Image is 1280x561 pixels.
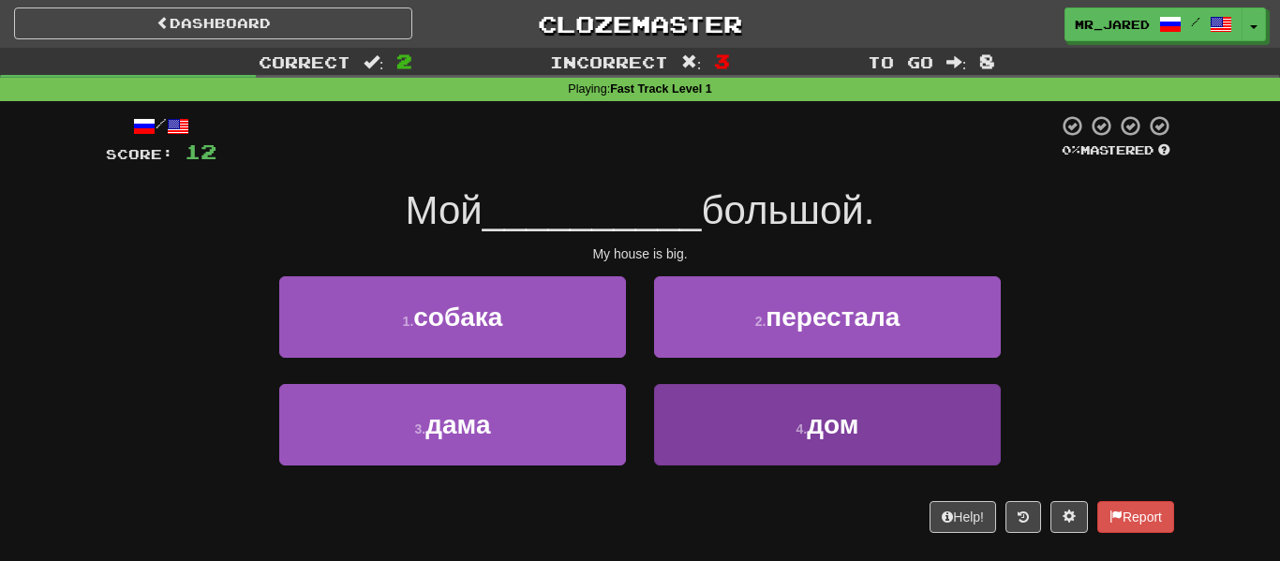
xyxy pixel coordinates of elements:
[483,188,702,232] span: __________
[440,7,839,40] a: Clozemaster
[106,114,216,138] div: /
[755,314,767,329] small: 2 .
[550,52,668,71] span: Incorrect
[413,303,502,332] span: собака
[406,188,483,232] span: Мой
[279,384,626,465] button: 3.дама
[610,82,712,96] strong: Fast Track Level 1
[979,50,995,72] span: 8
[396,50,412,72] span: 2
[681,54,702,70] span: :
[1075,16,1150,33] span: Mr_Jared
[1097,501,1174,533] button: Report
[106,146,173,162] span: Score:
[364,54,384,70] span: :
[930,501,996,533] button: Help!
[1064,7,1243,41] a: Mr_Jared /
[1062,142,1080,157] span: 0 %
[14,7,412,39] a: Dashboard
[106,244,1174,263] div: My house is big.
[654,384,1001,465] button: 4.дом
[1191,15,1200,28] span: /
[403,314,414,329] small: 1 .
[946,54,967,70] span: :
[701,188,874,232] span: большой.
[1005,501,1041,533] button: Round history (alt+y)
[415,421,426,436] small: 3 .
[654,276,1001,358] button: 2.перестала
[807,410,858,439] span: дом
[796,421,808,436] small: 4 .
[766,303,900,332] span: перестала
[259,52,350,71] span: Correct
[714,50,730,72] span: 3
[868,52,933,71] span: To go
[279,276,626,358] button: 1.собака
[425,410,490,439] span: дама
[185,140,216,163] span: 12
[1058,142,1174,159] div: Mastered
